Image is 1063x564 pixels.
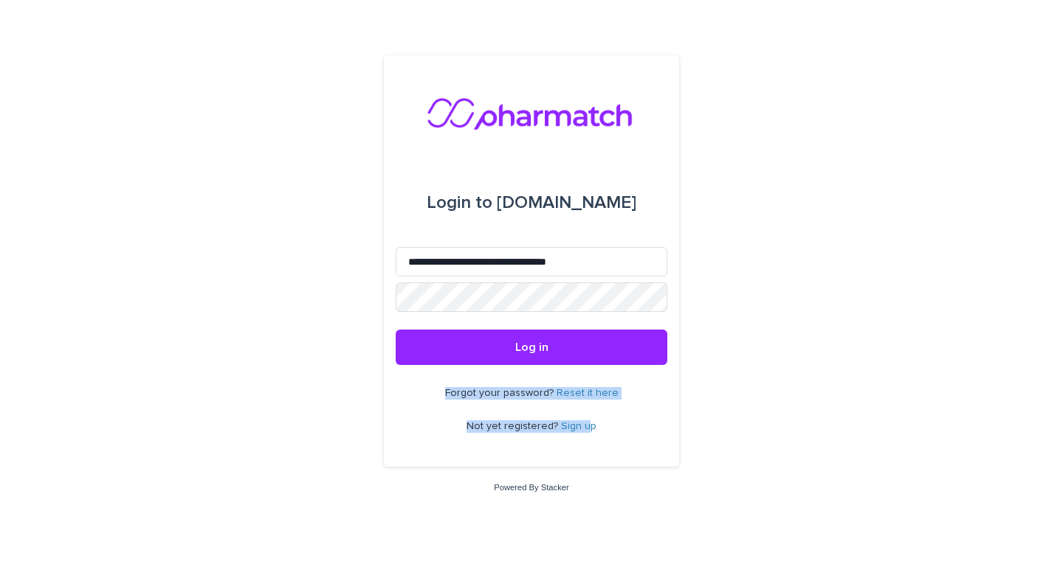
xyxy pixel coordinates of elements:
[467,421,561,431] span: Not yet registered?
[445,388,557,398] span: Forgot your password?
[557,388,619,398] a: Reset it here
[396,330,667,365] button: Log in
[427,194,492,212] span: Login to
[561,421,596,431] a: Sign up
[427,182,636,223] div: [DOMAIN_NAME]
[427,91,636,135] img: nMxkRIEURaCxZB0ULbfH
[494,483,568,492] a: Powered By Stacker
[515,341,548,353] span: Log in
